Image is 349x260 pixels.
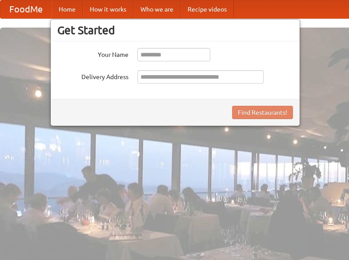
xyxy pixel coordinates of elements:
[57,48,128,59] label: Your Name
[83,0,133,18] a: How it works
[232,106,293,119] button: Find Restaurants!
[0,0,52,18] a: FoodMe
[57,70,128,81] label: Delivery Address
[181,0,234,18] a: Recipe videos
[52,0,83,18] a: Home
[57,24,293,37] h3: Get Started
[133,0,181,18] a: Who we are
